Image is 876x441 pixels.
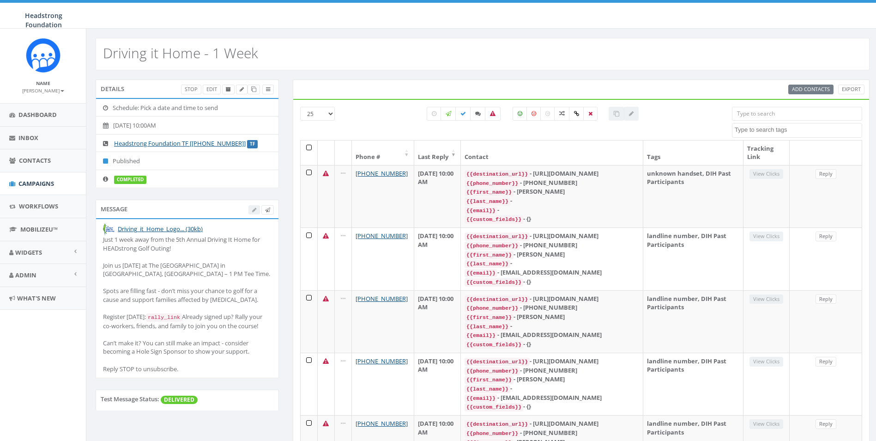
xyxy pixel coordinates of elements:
[465,187,639,196] div: - [PERSON_NAME]
[732,107,862,121] input: Type to search
[26,38,60,73] img: Rally_platform_Icon_1.png
[461,141,643,165] th: Contact
[465,331,639,340] div: - [EMAIL_ADDRESS][DOMAIN_NAME]
[356,294,408,303] a: [PHONE_NUMBER]
[15,248,42,257] span: Widgets
[356,419,408,428] a: [PHONE_NUMBER]
[455,107,471,121] label: Delivered
[643,165,743,227] td: unknown handset, DIH Past Participants
[17,294,56,302] span: What's New
[161,396,198,404] span: DELIVERED
[465,232,639,241] div: - [URL][DOMAIN_NAME]
[465,170,530,178] code: {{destination_url}}
[465,233,530,241] code: {{destination_url}}
[465,322,639,331] div: -
[465,420,530,429] code: {{destination_url}}
[22,87,64,94] small: [PERSON_NAME]
[643,141,743,165] th: Tags
[465,169,639,178] div: - [URL][DOMAIN_NAME]
[22,86,64,94] a: [PERSON_NAME]
[414,165,461,227] td: [DATE] 10:00 AM
[735,126,862,134] textarea: Search
[465,206,639,215] div: -
[465,196,639,206] div: -
[103,158,113,164] i: Published
[465,429,639,438] div: - [PHONE_NUMBER]
[465,259,639,268] div: -
[240,86,244,92] span: Edit Campaign Title
[816,232,836,241] a: Reply
[540,107,555,121] label: Neutral
[583,107,598,121] label: Removed
[465,269,497,277] code: {{email}}
[743,141,790,165] th: Tracking Link
[96,200,279,218] div: Message
[465,358,530,366] code: {{destination_url}}
[414,290,461,353] td: [DATE] 10:00 AM
[465,384,639,393] div: -
[96,152,278,170] li: Published
[414,141,461,165] th: Last Reply: activate to sort column ascending
[36,80,50,86] small: Name
[465,303,639,312] div: - [PHONE_NUMBER]
[118,225,203,233] a: Driving_it_Home_Logo... (30kb)
[103,105,113,111] i: Schedule: Pick a date and time to send
[465,403,523,411] code: {{custom_fields}}
[465,278,523,287] code: {{custom_fields}}
[103,45,258,61] h2: Driving it Home - 1 Week
[465,394,497,403] code: {{email}}
[465,357,639,366] div: - [URL][DOMAIN_NAME]
[465,323,510,331] code: {{last_name}}
[465,277,639,287] div: - {}
[20,225,58,233] span: MobilizeU™
[465,331,497,340] code: {{email}}
[266,86,270,92] span: View Campaign Delivery Statistics
[18,110,57,119] span: Dashboard
[465,385,510,393] code: {{last_name}}
[356,232,408,240] a: [PHONE_NUMBER]
[265,206,270,213] span: Send Test Message
[554,107,570,121] label: Mixed
[19,156,51,165] span: Contacts
[226,86,231,92] span: Archive Campaign
[101,395,159,404] label: Test Message Status:
[146,313,182,322] code: rally_link
[513,107,527,121] label: Positive
[465,294,639,304] div: - [URL][DOMAIN_NAME]
[465,295,530,304] code: {{destination_url}}
[18,134,38,142] span: Inbox
[465,402,639,411] div: - {}
[414,227,461,290] td: [DATE] 10:00 AM
[114,139,246,147] a: Headstrong Foundation TF [[PHONE_NUMBER]]
[465,251,514,259] code: {{first_name}}
[427,107,441,121] label: Pending
[465,197,510,206] code: {{last_name}}
[465,304,520,312] code: {{phone_number}}
[356,357,408,365] a: [PHONE_NUMBER]
[465,260,510,268] code: {{last_name}}
[465,178,639,188] div: - [PHONE_NUMBER]
[465,241,639,250] div: - [PHONE_NUMBER]
[465,419,639,429] div: - [URL][DOMAIN_NAME]
[643,227,743,290] td: landline number, DIH Past Participants
[465,188,514,196] code: {{first_name}}
[203,85,221,94] a: Edit
[96,80,279,98] div: Details
[470,107,486,121] label: Replied
[465,242,520,250] code: {{phone_number}}
[465,366,639,375] div: - [PHONE_NUMBER]
[465,429,520,438] code: {{phone_number}}
[465,376,514,384] code: {{first_name}}
[96,99,278,117] li: Schedule: Pick a date and time to send
[18,179,54,188] span: Campaigns
[465,312,639,322] div: - [PERSON_NAME]
[569,107,584,121] label: Link Clicked
[816,169,836,179] a: Reply
[816,419,836,429] a: Reply
[816,357,836,367] a: Reply
[465,340,639,349] div: - {}
[465,313,514,322] code: {{first_name}}
[465,207,497,215] code: {{email}}
[465,214,639,224] div: - {}
[247,140,258,148] label: TF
